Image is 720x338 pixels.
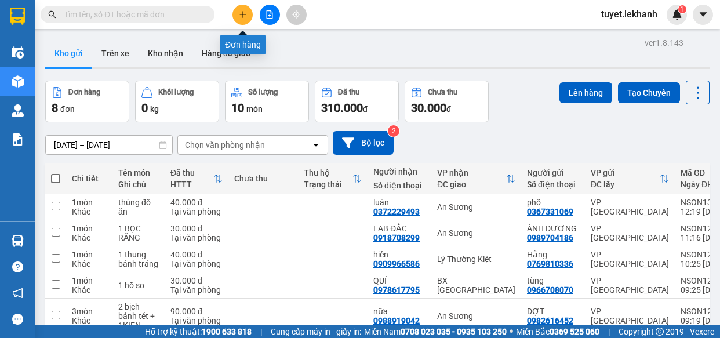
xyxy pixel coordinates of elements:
[52,101,58,115] span: 8
[118,224,159,242] div: 1 BỌC RĂNG
[170,198,223,207] div: 40.000 đ
[373,167,426,176] div: Người nhận
[72,316,107,325] div: Khác
[286,5,307,25] button: aim
[46,136,172,154] input: Select a date range.
[373,181,426,190] div: Số điện thoại
[656,328,664,336] span: copyright
[292,10,300,19] span: aim
[678,5,686,13] sup: 1
[185,139,265,151] div: Chọn văn phòng nhận
[271,325,361,338] span: Cung cấp máy in - giấy in:
[591,307,669,325] div: VP [GEOGRAPHIC_DATA]
[260,325,262,338] span: |
[12,314,23,325] span: message
[527,233,573,242] div: 0989704186
[510,329,513,334] span: ⚪️
[373,250,426,259] div: hiền
[139,39,192,67] button: Kho nhận
[72,259,107,268] div: Khác
[428,88,457,96] div: Chưa thu
[202,327,252,336] strong: 1900 633 818
[516,325,599,338] span: Miền Bắc
[437,180,506,189] div: ĐC giao
[118,281,159,290] div: 1 hồ so
[72,285,107,295] div: Khác
[170,250,223,259] div: 40.000 đ
[145,325,252,338] span: Hỗ trợ kỹ thuật:
[150,104,159,114] span: kg
[170,276,223,285] div: 30.000 đ
[437,168,506,177] div: VP nhận
[60,104,75,114] span: đơn
[527,307,579,316] div: DỢT
[12,261,23,272] span: question-circle
[693,5,713,25] button: caret-down
[591,180,660,189] div: ĐC lấy
[165,163,228,194] th: Toggle SortBy
[304,180,352,189] div: Trạng thái
[591,276,669,295] div: VP [GEOGRAPHIC_DATA]
[364,325,507,338] span: Miền Nam
[72,233,107,242] div: Khác
[373,307,426,316] div: nữa
[311,140,321,150] svg: open
[437,202,515,212] div: An Sương
[234,174,292,183] div: Chưa thu
[527,276,579,285] div: tùng
[170,168,213,177] div: Đã thu
[72,224,107,233] div: 1 món
[225,81,309,122] button: Số lượng10món
[388,125,399,137] sup: 2
[266,10,274,19] span: file-add
[12,235,24,247] img: warehouse-icon
[170,207,223,216] div: Tại văn phòng
[118,180,159,189] div: Ghi chú
[72,276,107,285] div: 1 món
[315,81,399,122] button: Đã thu310.000đ
[645,37,683,49] div: ver 1.8.143
[527,259,573,268] div: 0769810336
[72,250,107,259] div: 1 món
[170,224,223,233] div: 30.000 đ
[527,180,579,189] div: Số điện thoại
[321,101,363,115] span: 310.000
[12,288,23,299] span: notification
[45,39,92,67] button: Kho gửi
[411,101,446,115] span: 30.000
[72,174,107,183] div: Chi tiết
[373,233,420,242] div: 0918708299
[12,133,24,146] img: solution-icon
[373,285,420,295] div: 0978617795
[333,131,394,155] button: Bộ lọc
[591,250,669,268] div: VP [GEOGRAPHIC_DATA]
[401,327,507,336] strong: 0708 023 035 - 0935 103 250
[680,5,684,13] span: 1
[232,5,253,25] button: plus
[298,163,368,194] th: Toggle SortBy
[559,82,612,103] button: Lên hàng
[437,311,515,321] div: An Sương
[527,207,573,216] div: 0367331069
[246,104,263,114] span: món
[373,276,426,285] div: QUÍ
[527,285,573,295] div: 0966708070
[373,316,420,325] div: 0988919042
[527,224,579,233] div: ÁNH DƯƠNG
[48,10,56,19] span: search
[592,7,667,21] span: tuyet.lekhanh
[608,325,610,338] span: |
[698,9,708,20] span: caret-down
[72,198,107,207] div: 1 món
[192,39,260,67] button: Hàng đã giao
[373,259,420,268] div: 0909966586
[12,46,24,59] img: warehouse-icon
[585,163,675,194] th: Toggle SortBy
[248,88,278,96] div: Số lượng
[118,302,159,330] div: 2 bịch bánh tét + 1KIEN
[158,88,194,96] div: Khối lượng
[141,101,148,115] span: 0
[672,9,682,20] img: icon-new-feature
[170,285,223,295] div: Tại văn phòng
[373,207,420,216] div: 0372229493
